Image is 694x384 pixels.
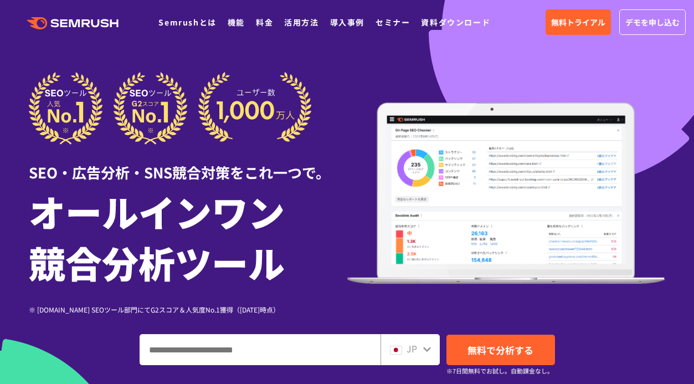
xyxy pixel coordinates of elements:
[619,9,686,35] a: デモを申し込む
[228,17,245,28] a: 機能
[256,17,273,28] a: 料金
[421,17,490,28] a: 資料ダウンロード
[29,186,347,288] h1: オールインワン 競合分析ツール
[551,16,605,28] span: 無料トライアル
[407,342,417,355] span: JP
[446,366,553,376] small: ※7日間無料でお試し。自動課金なし。
[158,17,216,28] a: Semrushとは
[140,335,380,365] input: ドメイン、キーワードまたはURLを入力してください
[546,9,611,35] a: 無料トライアル
[376,17,410,28] a: セミナー
[446,335,555,365] a: 無料で分析する
[29,304,347,315] div: ※ [DOMAIN_NAME] SEOツール部門にてG2スコア＆人気度No.1獲得（[DATE]時点）
[625,16,680,28] span: デモを申し込む
[284,17,318,28] a: 活用方法
[467,343,533,357] span: 無料で分析する
[330,17,364,28] a: 導入事例
[29,145,347,183] div: SEO・広告分析・SNS競合対策をこれ一つで。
